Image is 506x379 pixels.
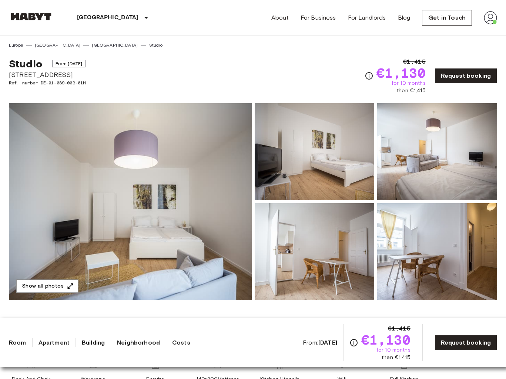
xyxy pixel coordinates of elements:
span: Ref. number DE-01-089-003-01H [9,80,86,86]
a: Studio [149,42,162,48]
b: [DATE] [318,339,337,346]
a: Neighborhood [117,338,160,347]
span: €1,130 [361,333,411,346]
a: Room [9,338,26,347]
a: About [271,13,289,22]
a: Blog [398,13,411,22]
img: Habyt [9,13,53,20]
a: Costs [172,338,190,347]
span: for 10 months [376,346,411,354]
span: [STREET_ADDRESS] [9,70,86,80]
span: €1,130 [376,66,426,80]
p: [GEOGRAPHIC_DATA] [77,13,139,22]
img: Picture of unit DE-01-089-003-01H [255,203,375,300]
img: Picture of unit DE-01-089-003-01H [255,103,375,200]
span: €1,415 [388,324,411,333]
img: Picture of unit DE-01-089-003-01H [377,203,497,300]
span: then €1,415 [397,87,426,94]
span: About the apartment [9,318,100,329]
a: Apartment [38,338,70,347]
img: avatar [484,11,497,24]
img: Marketing picture of unit DE-01-089-003-01H [9,103,252,300]
a: Request booking [435,335,497,351]
span: €1,415 [403,57,426,66]
span: From: [303,339,337,347]
span: Studio [9,57,42,70]
span: From [DATE] [52,60,86,67]
svg: Check cost overview for full price breakdown. Please note that discounts apply to new joiners onl... [365,71,373,80]
img: Picture of unit DE-01-089-003-01H [377,103,497,200]
a: [GEOGRAPHIC_DATA] [35,42,81,48]
a: Building [82,338,105,347]
a: Europe [9,42,23,48]
svg: Check cost overview for full price breakdown. Please note that discounts apply to new joiners onl... [349,338,358,347]
button: Show all photos [16,279,78,293]
a: Get in Touch [422,10,472,26]
a: [GEOGRAPHIC_DATA] [92,42,138,48]
a: For Landlords [348,13,386,22]
a: For Business [301,13,336,22]
a: Request booking [435,68,497,84]
span: for 10 months [392,80,426,87]
span: then €1,415 [382,354,411,361]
